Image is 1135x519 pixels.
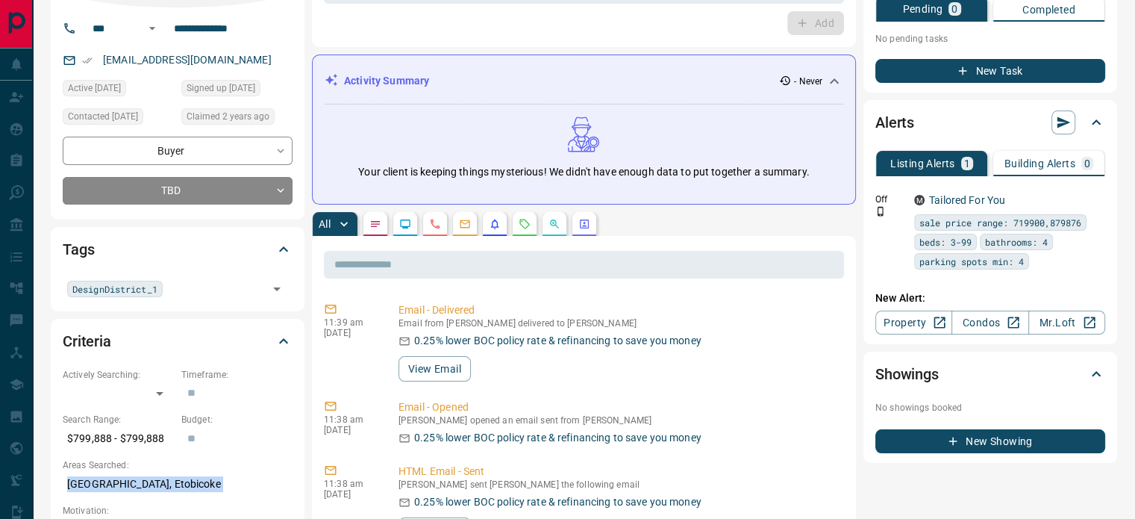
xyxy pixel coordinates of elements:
[63,237,94,261] h2: Tags
[63,504,293,518] p: Motivation:
[1028,311,1105,335] a: Mr.Loft
[68,109,138,124] span: Contacted [DATE]
[398,479,838,490] p: [PERSON_NAME] sent [PERSON_NAME] the following email
[63,231,293,267] div: Tags
[358,164,809,180] p: Your client is keeping things mysterious! We didn't have enough data to put together a summary.
[181,80,293,101] div: Sun Sep 18 2022
[324,425,376,435] p: [DATE]
[875,59,1105,83] button: New Task
[398,302,838,318] p: Email - Delivered
[63,472,293,497] p: [GEOGRAPHIC_DATA], Etobicoke
[429,218,441,230] svg: Calls
[143,19,161,37] button: Open
[103,54,272,66] a: [EMAIL_ADDRESS][DOMAIN_NAME]
[398,415,838,426] p: [PERSON_NAME] opened an email sent from [PERSON_NAME]
[324,489,376,500] p: [DATE]
[875,429,1105,453] button: New Showing
[63,323,293,359] div: Criteria
[187,109,269,124] span: Claimed 2 years ago
[875,290,1105,306] p: New Alert:
[875,356,1105,392] div: Showings
[63,177,293,205] div: TBD
[875,311,952,335] a: Property
[875,111,914,134] h2: Alerts
[459,218,471,230] svg: Emails
[875,28,1105,50] p: No pending tasks
[63,80,174,101] div: Sun Sep 18 2022
[63,108,174,129] div: Mon Sep 19 2022
[890,158,955,169] p: Listing Alerts
[875,362,939,386] h2: Showings
[951,311,1028,335] a: Condos
[181,368,293,382] p: Timeframe:
[1084,158,1090,169] p: 0
[324,414,376,425] p: 11:38 am
[578,218,590,230] svg: Agent Actions
[985,234,1048,249] span: bathrooms: 4
[548,218,560,230] svg: Opportunities
[414,494,701,510] p: 0.25% lower BOC policy rate & refinancing to save you money
[489,218,501,230] svg: Listing Alerts
[344,73,429,89] p: Activity Summary
[266,279,287,299] button: Open
[319,219,331,229] p: All
[324,317,376,328] p: 11:39 am
[63,459,293,472] p: Areas Searched:
[63,413,174,426] p: Search Range:
[919,234,972,249] span: beds: 3-99
[63,329,111,353] h2: Criteria
[63,368,174,382] p: Actively Searching:
[951,4,957,14] p: 0
[875,401,1105,414] p: No showings booked
[414,430,701,446] p: 0.25% lower BOC policy rate & refinancing to save you money
[324,479,376,489] p: 11:38 am
[63,137,293,164] div: Buyer
[1004,158,1075,169] p: Building Alerts
[875,105,1105,140] div: Alerts
[398,318,838,329] p: Email from [PERSON_NAME] delivered to [PERSON_NAME]
[914,195,925,205] div: mrloft.ca
[398,356,471,382] button: View Email
[875,206,886,217] svg: Push Notification Only
[902,4,942,14] p: Pending
[964,158,970,169] p: 1
[875,193,905,206] p: Off
[398,464,838,479] p: HTML Email - Sent
[369,218,381,230] svg: Notes
[325,67,843,95] div: Activity Summary- Never
[414,333,701,349] p: 0.25% lower BOC policy rate & refinancing to save you money
[324,328,376,338] p: [DATE]
[181,108,293,129] div: Mon Sep 19 2022
[82,55,93,66] svg: Email Verified
[398,400,838,415] p: Email - Opened
[929,194,1005,206] a: Tailored For You
[519,218,531,230] svg: Requests
[919,215,1081,230] span: sale price range: 719900,879876
[399,218,411,230] svg: Lead Browsing Activity
[181,413,293,426] p: Budget:
[919,254,1024,269] span: parking spots min: 4
[72,282,157,296] span: DesignDistrict_1
[68,81,121,96] span: Active [DATE]
[1022,4,1075,15] p: Completed
[187,81,255,96] span: Signed up [DATE]
[63,426,174,451] p: $799,888 - $799,888
[794,75,822,88] p: - Never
